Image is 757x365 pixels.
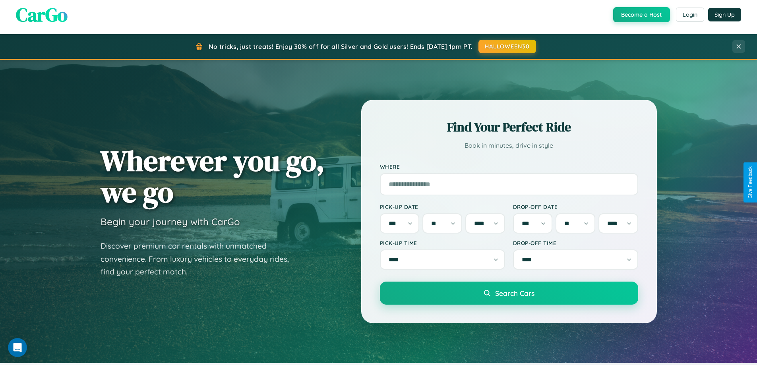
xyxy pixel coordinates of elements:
span: No tricks, just treats! Enjoy 30% off for all Silver and Gold users! Ends [DATE] 1pm PT. [209,42,472,50]
button: Search Cars [380,282,638,305]
label: Pick-up Date [380,203,505,210]
button: Login [676,8,704,22]
div: Give Feedback [747,166,753,199]
h2: Find Your Perfect Ride [380,118,638,136]
span: CarGo [16,2,68,28]
h1: Wherever you go, we go [101,145,325,208]
button: Become a Host [613,7,670,22]
h3: Begin your journey with CarGo [101,216,240,228]
p: Discover premium car rentals with unmatched convenience. From luxury vehicles to everyday rides, ... [101,239,299,278]
label: Drop-off Time [513,239,638,246]
button: HALLOWEEN30 [478,40,536,53]
p: Book in minutes, drive in style [380,140,638,151]
label: Pick-up Time [380,239,505,246]
label: Where [380,163,638,170]
span: Search Cars [495,289,534,297]
iframe: Intercom live chat [8,338,27,357]
label: Drop-off Date [513,203,638,210]
button: Sign Up [708,8,741,21]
